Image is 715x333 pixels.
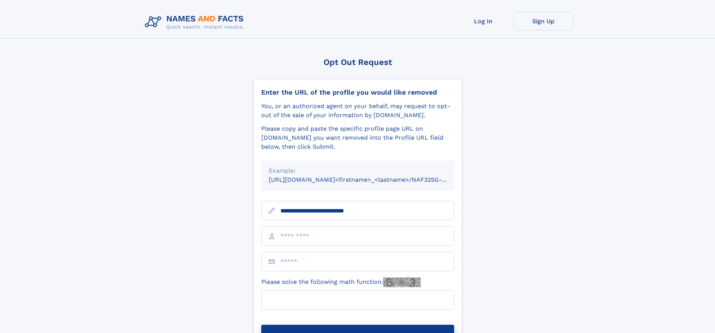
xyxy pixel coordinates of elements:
label: Please solve the following math function: [261,277,421,287]
small: [URL][DOMAIN_NAME]<firstname>_<lastname>/NAF325G-xxxxxxxx [269,176,468,183]
a: Sign Up [513,12,574,30]
div: Example: [269,166,447,175]
div: Enter the URL of the profile you would like removed [261,88,454,96]
a: Log In [453,12,513,30]
div: You, or an authorized agent on your behalf, may request to opt-out of the sale of your informatio... [261,102,454,120]
div: Please copy and paste the specific profile page URL on [DOMAIN_NAME] you want removed into the Pr... [261,124,454,151]
img: Logo Names and Facts [142,12,250,32]
div: Opt Out Request [253,57,462,67]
